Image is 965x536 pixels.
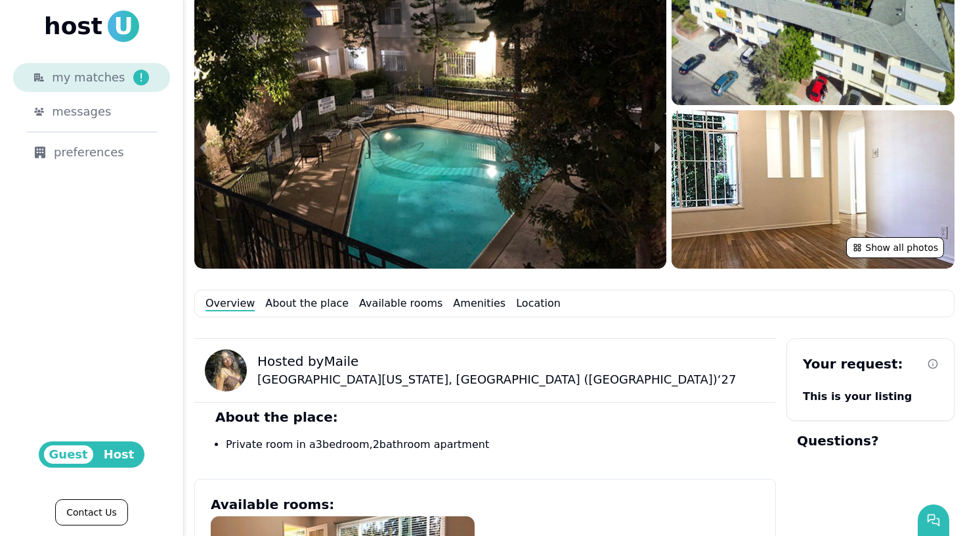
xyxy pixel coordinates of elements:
[803,355,903,373] p: Your request:
[133,70,149,85] span: !
[34,143,149,162] div: preferences
[846,237,944,258] button: Show all photos
[516,296,561,311] a: Location
[359,296,442,311] a: Available rooms
[52,68,125,87] span: my matches
[265,296,349,311] a: About the place
[13,138,170,167] a: preferences
[13,63,170,92] a: my matches!
[257,370,736,389] p: [GEOGRAPHIC_DATA][US_STATE], [GEOGRAPHIC_DATA] ([GEOGRAPHIC_DATA]) ‘ 27
[257,352,736,370] p: Hosted by Maile
[205,349,247,391] img: Maile Smith avatar
[44,13,102,39] span: host
[52,102,111,121] span: messages
[211,495,760,516] h3: Available rooms:
[205,296,255,311] a: Overview
[803,389,938,405] p: This is your listing
[13,97,170,126] a: messages
[194,408,776,426] p: About the place:
[453,296,505,311] a: Amenities
[797,432,879,450] p: Questions?
[44,11,139,42] a: hostU
[55,499,127,525] a: Contact Us
[44,445,93,464] span: Guest
[108,11,139,42] span: U
[226,437,776,453] li: Private room in a 3 bedroom, 2 bathroom apartment
[98,445,140,464] span: Host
